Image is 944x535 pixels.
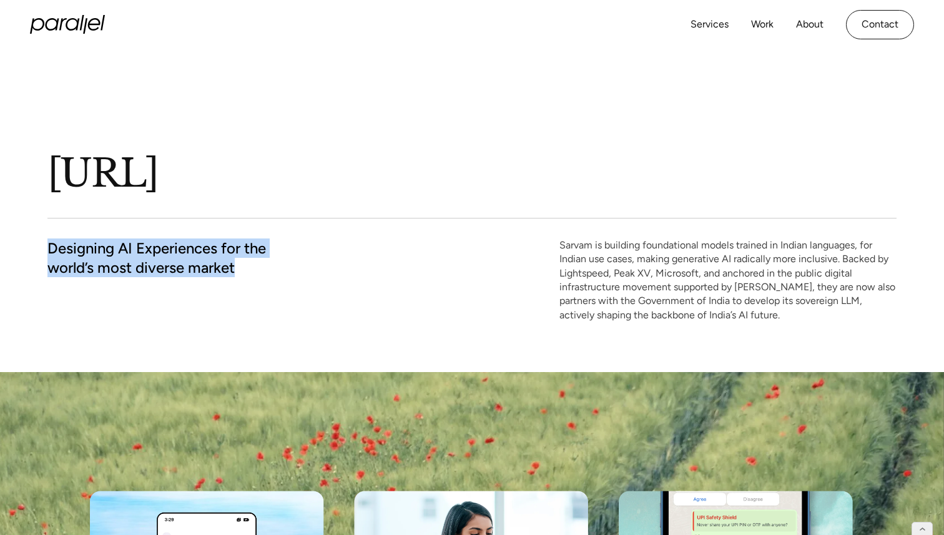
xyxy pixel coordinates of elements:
[47,238,266,277] h2: Designing AI Experiences for the world’s most diverse market
[559,238,897,322] p: Sarvam is building foundational models trained in Indian languages, for Indian use cases, making ...
[30,15,105,34] a: home
[691,16,729,34] a: Services
[47,149,547,198] h1: [URL]
[751,16,774,34] a: Work
[846,10,914,39] a: Contact
[796,16,824,34] a: About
